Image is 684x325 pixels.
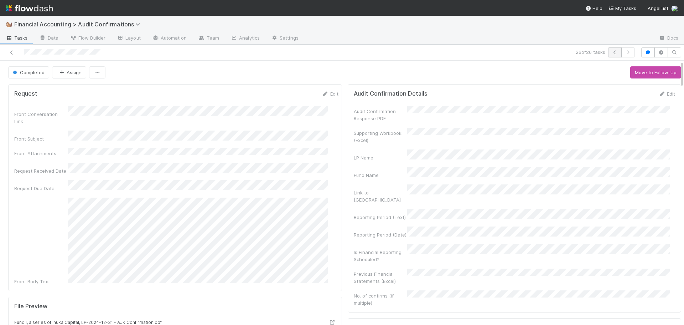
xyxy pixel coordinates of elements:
[354,108,407,122] div: Audit Confirmation Response PDF
[64,33,111,44] a: Flow Builder
[354,189,407,203] div: Link to [GEOGRAPHIC_DATA]
[146,33,192,44] a: Automation
[6,21,13,27] span: 🐿️
[225,33,265,44] a: Analytics
[354,90,427,97] h5: Audit Confirmation Details
[14,90,37,97] h5: Request
[6,34,28,41] span: Tasks
[14,150,68,157] div: Front Attachments
[192,33,225,44] a: Team
[671,5,678,12] img: avatar_030f5503-c087-43c2-95d1-dd8963b2926c.png
[585,5,602,12] div: Help
[354,130,407,144] div: Supporting Workbook (Excel)
[33,33,64,44] a: Data
[6,2,53,14] img: logo-inverted-e16ddd16eac7371096b0.svg
[354,270,407,285] div: Previous Financial Statements (Excel)
[354,231,407,238] div: Reporting Period (Date)
[14,278,68,285] div: Front Body Text
[70,34,105,41] span: Flow Builder
[354,214,407,221] div: Reporting Period (Text)
[354,249,407,263] div: Is Financial Reporting Scheduled?
[354,154,407,161] div: LP Name
[14,167,68,174] div: Request Received Date
[14,320,162,325] small: Fund I, a series of Inuka Capital, LP-2024-12-31 - AJK Confirmation.pdf
[14,135,68,142] div: Front Subject
[14,111,68,125] div: Front Conversation Link
[658,91,675,97] a: Edit
[630,66,681,78] button: Move to Follow-Up
[8,66,49,78] button: Completed
[14,21,144,28] span: Financial Accounting > Audit Confirmations
[653,33,684,44] a: Docs
[354,292,407,306] div: No. of confirms (if multiple)
[52,66,86,78] button: Assign
[322,91,338,97] a: Edit
[648,5,668,11] span: AngelList
[576,49,605,56] span: 26 of 26 tasks
[608,5,636,12] a: My Tasks
[14,303,47,310] h5: File Preview
[608,5,636,11] span: My Tasks
[111,33,146,44] a: Layout
[354,172,407,179] div: Fund Name
[11,70,45,75] span: Completed
[14,185,68,192] div: Request Due Date
[265,33,304,44] a: Settings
